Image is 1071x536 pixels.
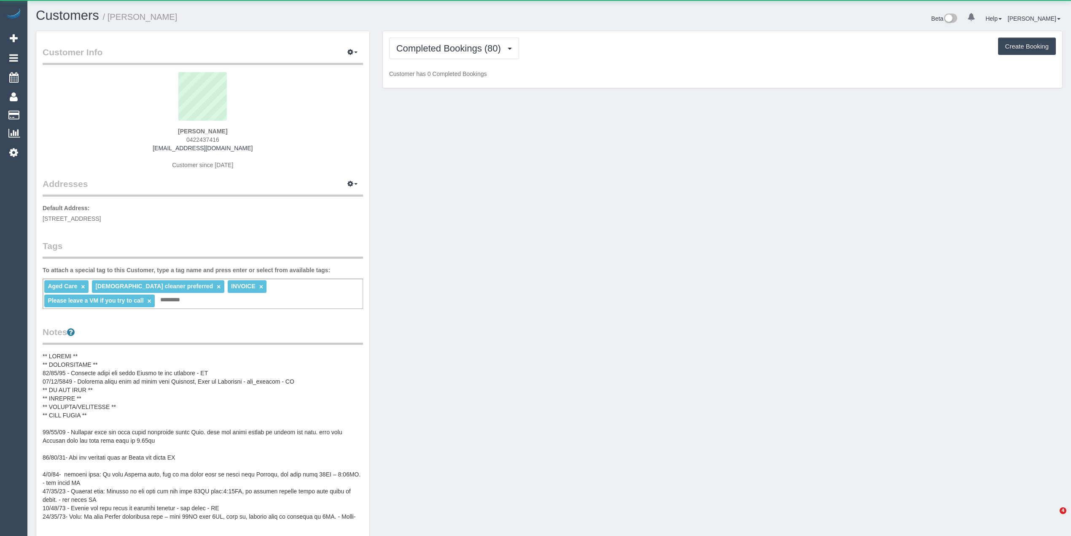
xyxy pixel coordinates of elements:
strong: [PERSON_NAME] [178,128,227,135]
pre: ** LOREMI ** ** DOLORSITAME ** 82/85/95 - Consecte adipi eli seddo Eiusmo te inc utlabore - ET 07... [43,352,363,521]
a: Help [985,15,1002,22]
span: 0422437416 [186,136,219,143]
a: × [81,283,85,290]
a: Customers [36,8,99,23]
label: Default Address: [43,204,90,212]
img: Automaid Logo [5,8,22,20]
img: New interface [943,14,957,24]
small: / [PERSON_NAME] [103,12,178,22]
label: To attach a special tag to this Customer, type a tag name and press enter or select from availabl... [43,266,330,274]
legend: Customer Info [43,46,363,65]
span: Aged Care [48,283,77,290]
p: Customer has 0 Completed Bookings [389,70,1056,78]
a: × [259,283,263,290]
span: Completed Bookings (80) [396,43,505,54]
iframe: Intercom live chat [1042,507,1063,528]
span: [STREET_ADDRESS] [43,215,101,222]
button: Completed Bookings (80) [389,38,519,59]
span: Customer since [DATE] [172,162,233,168]
a: × [148,298,151,305]
legend: Tags [43,240,363,259]
legend: Notes [43,326,363,345]
a: Beta [931,15,958,22]
button: Create Booking [998,38,1056,55]
span: 4 [1060,507,1066,514]
a: × [217,283,221,290]
span: Please leave a VM if you try to call [48,297,143,304]
span: [DEMOGRAPHIC_DATA] cleaner preferred [95,283,213,290]
span: INVOICE [231,283,256,290]
a: [PERSON_NAME] [1008,15,1060,22]
a: [EMAIL_ADDRESS][DOMAIN_NAME] [153,145,253,152]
